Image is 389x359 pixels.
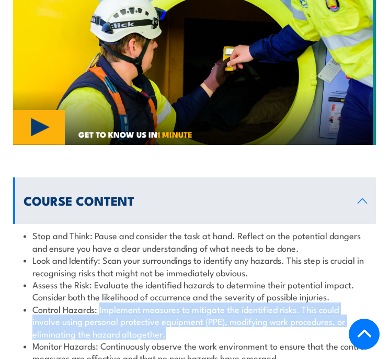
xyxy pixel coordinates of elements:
li: Control Hazards: Implement measures to mitigate the identified risks. This could involve using pe... [24,303,368,340]
li: Assess the Risk: Evaluate the identified hazards to determine their potential impact. Consider bo... [24,278,368,303]
strong: 1 MINUTE [157,128,192,140]
a: Course Content [13,177,376,224]
li: Stop and Think: Pause and consider the task at hand. Reflect on the potential dangers and ensure ... [24,229,368,254]
li: Look and Identify: Scan your surroundings to identify any hazards. This step is crucial in recogn... [24,254,368,278]
h2: Course Content [24,195,350,206]
span: GET TO KNOW US IN [78,130,192,139]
